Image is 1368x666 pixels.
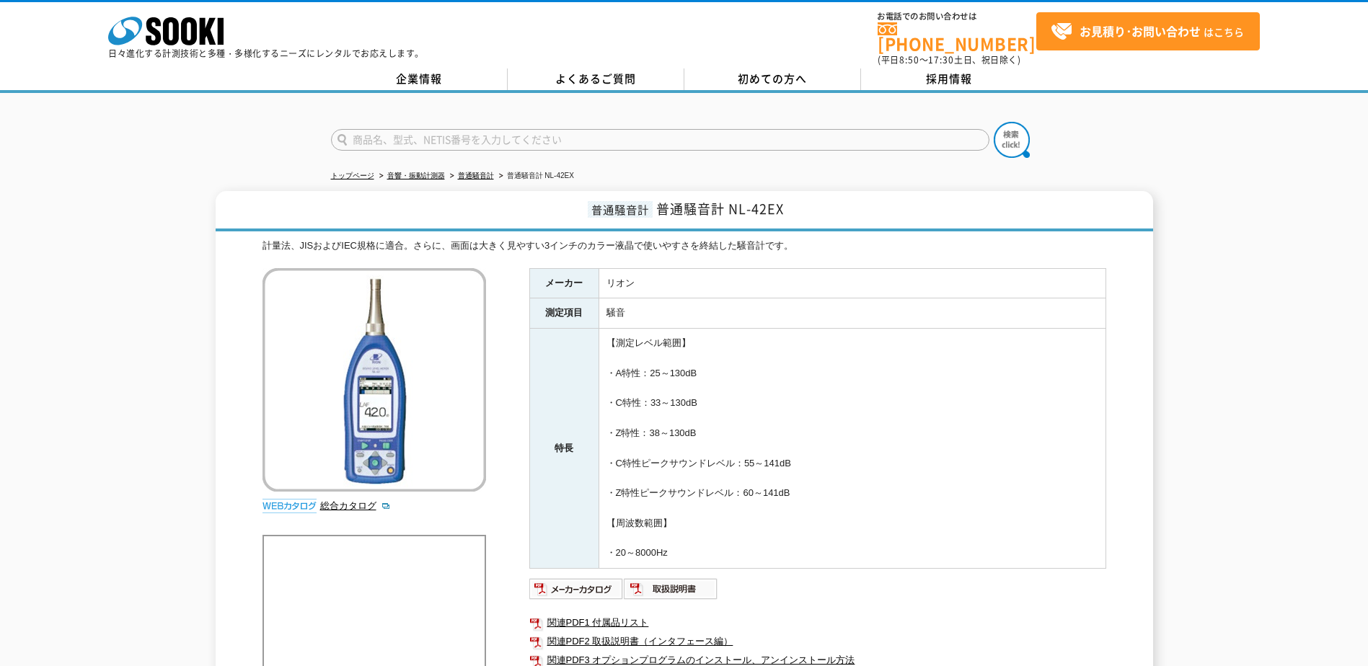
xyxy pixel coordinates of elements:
img: メーカーカタログ [529,577,624,600]
span: 初めての方へ [738,71,807,86]
img: btn_search.png [994,122,1030,158]
a: 関連PDF2 取扱説明書（インタフェース編） [529,632,1106,651]
a: よくあるご質問 [508,68,684,90]
a: メーカーカタログ [529,587,624,598]
img: webカタログ [262,499,317,513]
img: 普通騒音計 NL-42EX [262,268,486,492]
th: 特長 [529,329,599,569]
div: 計量法、JISおよびIEC規格に適合。さらに、画面は大きく見やすい3インチのカラー液晶で使いやすさを終結した騒音計です。 [262,239,1106,254]
a: 企業情報 [331,68,508,90]
a: 普通騒音計 [458,172,494,179]
a: [PHONE_NUMBER] [878,22,1036,52]
span: 17:30 [928,53,954,66]
a: 採用情報 [861,68,1038,90]
a: 関連PDF1 付属品リスト [529,613,1106,632]
span: はこちら [1051,21,1244,43]
td: 騒音 [599,298,1106,329]
th: 測定項目 [529,298,599,329]
p: 日々進化する計測技術と多種・多様化するニーズにレンタルでお応えします。 [108,49,424,58]
a: 取扱説明書 [624,587,718,598]
td: 【測定レベル範囲】 ・A特性：25～130dB ・C特性：33～130dB ・Z特性：38～130dB ・C特性ピークサウンドレベル：55～141dB ・Z特性ピークサウンドレベル：60～141... [599,329,1106,569]
a: 音響・振動計測器 [387,172,445,179]
th: メーカー [529,268,599,298]
span: 普通騒音計 [588,201,653,218]
img: 取扱説明書 [624,577,718,600]
a: 総合カタログ [320,500,391,511]
input: 商品名、型式、NETIS番号を入力してください [331,129,989,151]
li: 普通騒音計 NL-42EX [496,169,574,184]
span: 普通騒音計 NL-42EX [656,199,784,218]
span: 8:50 [899,53,919,66]
span: (平日 ～ 土日、祝日除く) [878,53,1020,66]
td: リオン [599,268,1106,298]
strong: お見積り･お問い合わせ [1080,22,1201,40]
a: トップページ [331,172,374,179]
a: 初めての方へ [684,68,861,90]
a: お見積り･お問い合わせはこちら [1036,12,1260,50]
span: お電話でのお問い合わせは [878,12,1036,21]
